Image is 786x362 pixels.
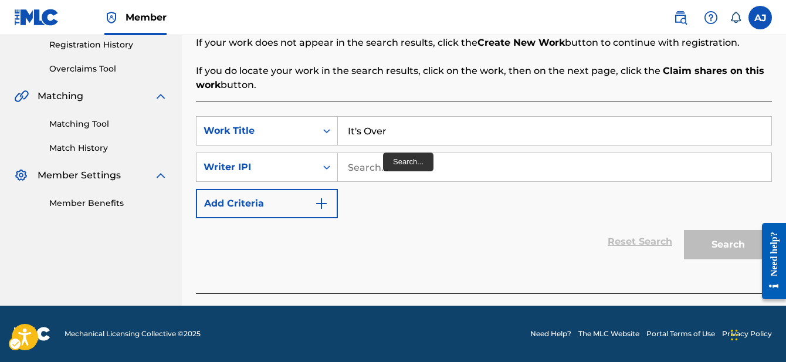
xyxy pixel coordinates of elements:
div: Writer IPI [204,160,309,174]
a: Registration History [49,39,168,51]
iframe: Hubspot Iframe [727,306,786,362]
span: Member [126,11,167,24]
img: Top Rightsholder [104,11,118,25]
span: Member Settings [38,168,121,182]
input: Search... [338,117,771,145]
iframe: Iframe | Resource Center [753,214,786,308]
img: MLC Logo [14,9,59,26]
a: Portal Terms of Use [646,329,715,339]
a: Privacy Policy [722,329,772,339]
div: Notifications [730,12,741,23]
span: Matching [38,89,83,103]
div: Work Title [204,124,309,138]
img: Matching [14,89,29,103]
a: Need Help? [530,329,571,339]
img: search [673,11,687,25]
form: Search Form [196,116,772,265]
a: Member Benefits [49,197,168,209]
div: Chat Widget [727,306,786,362]
a: Matching Tool [49,118,168,130]
strong: Create New Work [477,37,565,48]
p: If your work does not appear in the search results, click the button to continue with registration. [196,36,772,50]
div: Drag [731,317,738,353]
input: Search... [338,153,771,181]
div: User Menu [748,6,772,29]
p: If you do locate your work in the search results, click on the work, then on the next page, click... [196,64,772,92]
a: Match History [49,142,168,154]
span: Mechanical Licensing Collective © 2025 [65,329,201,339]
img: help [704,11,718,25]
img: expand [154,168,168,182]
img: expand [154,89,168,103]
img: logo [14,327,50,341]
img: 9d2ae6d4665cec9f34b9.svg [314,197,328,211]
a: The MLC Website [578,329,639,339]
img: Member Settings [14,168,28,182]
a: Overclaims Tool [49,63,168,75]
button: Add Criteria [196,189,338,218]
